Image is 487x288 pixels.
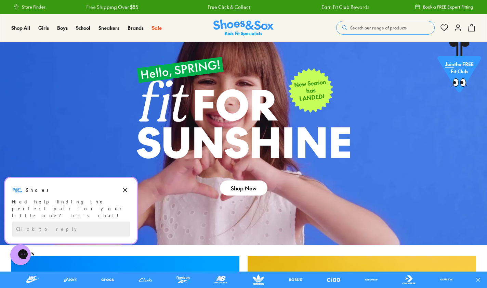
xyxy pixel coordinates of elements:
[320,3,368,11] a: Earn Fit Club Rewards
[128,24,144,32] a: Brands
[213,20,274,36] a: Shoes & Sox
[120,9,130,18] button: Dismiss campaign
[12,45,130,60] div: Reply to the campaigns
[98,24,119,32] a: Sneakers
[85,3,137,11] a: Free Shipping Over $85
[14,1,45,13] a: Store Finder
[26,10,53,17] h3: Shoes
[207,3,249,11] a: Free Click & Collect
[7,242,34,267] iframe: Gorgias live chat messenger
[350,25,407,31] span: Search our range of products
[437,55,481,80] p: the FREE Fit Club
[415,1,473,13] a: Book a FREE Expert Fitting
[76,24,90,32] a: School
[57,24,68,32] a: Boys
[336,21,435,35] button: Search our range of products
[445,61,454,67] span: Join
[22,4,45,10] span: Store Finder
[152,24,162,32] a: Sale
[5,1,137,67] div: Campaign message
[423,4,473,10] span: Book a FREE Expert Fitting
[12,8,23,19] img: Shoes logo
[220,180,267,196] a: Shop New
[11,24,30,32] a: Shop All
[38,24,49,32] a: Girls
[5,8,137,42] div: Message from Shoes. Need help finding the perfect pair for your little one? Let’s chat!
[437,41,481,96] a: Jointhe FREE Fit Club
[213,20,274,36] img: SNS_Logo_Responsive.svg
[12,22,130,42] div: Need help finding the perfect pair for your little one? Let’s chat!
